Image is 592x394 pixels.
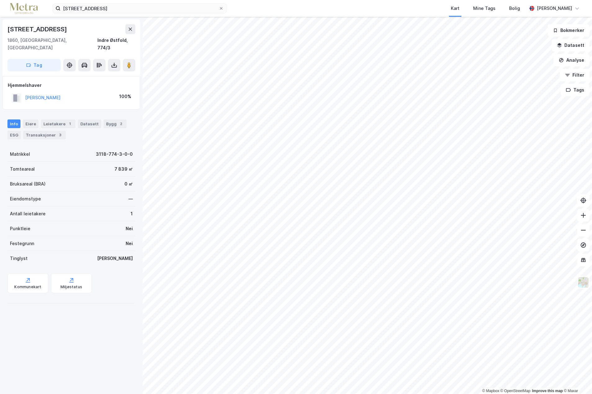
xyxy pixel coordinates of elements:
div: Festegrunn [10,240,34,247]
div: Bygg [104,119,127,128]
div: 1860, [GEOGRAPHIC_DATA], [GEOGRAPHIC_DATA] [7,37,97,51]
div: 1 [67,121,73,127]
div: Transaksjoner [23,131,66,139]
button: Tag [7,59,61,71]
div: 2 [118,121,124,127]
div: Indre Østfold, 774/3 [97,37,135,51]
button: Datasett [552,39,590,51]
div: Nei [126,240,133,247]
div: Nei [126,225,133,232]
div: 100% [119,93,131,100]
div: Mine Tags [473,5,496,12]
div: Kommunekart [14,284,41,289]
div: Hjemmelshaver [8,82,135,89]
div: Eiere [23,119,38,128]
div: Antall leietakere [10,210,46,217]
a: Improve this map [532,389,563,393]
img: metra-logo.256734c3b2bbffee19d4.png [10,3,38,14]
div: 7 839 ㎡ [114,165,133,173]
div: Eiendomstype [10,195,41,203]
div: Bolig [509,5,520,12]
input: Søk på adresse, matrikkel, gårdeiere, leietakere eller personer [61,4,219,13]
div: 3 [57,132,63,138]
div: Leietakere [41,119,75,128]
div: [STREET_ADDRESS] [7,24,68,34]
div: 3118-774-3-0-0 [96,150,133,158]
div: — [128,195,133,203]
button: Filter [560,69,590,81]
iframe: Chat Widget [561,364,592,394]
a: Mapbox [482,389,499,393]
div: Matrikkel [10,150,30,158]
button: Bokmerker [548,24,590,37]
div: [PERSON_NAME] [537,5,572,12]
div: Datasett [78,119,101,128]
div: ESG [7,131,21,139]
div: Kart [451,5,460,12]
div: Kontrollprogram for chat [561,364,592,394]
button: Tags [561,84,590,96]
button: Analyse [554,54,590,66]
div: Tinglyst [10,255,28,262]
div: Tomteareal [10,165,35,173]
div: Punktleie [10,225,30,232]
div: Bruksareal (BRA) [10,180,46,188]
div: Miljøstatus [61,284,82,289]
div: 1 [131,210,133,217]
img: Z [577,276,589,288]
div: Info [7,119,20,128]
div: 0 ㎡ [124,180,133,188]
a: OpenStreetMap [500,389,531,393]
div: [PERSON_NAME] [97,255,133,262]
